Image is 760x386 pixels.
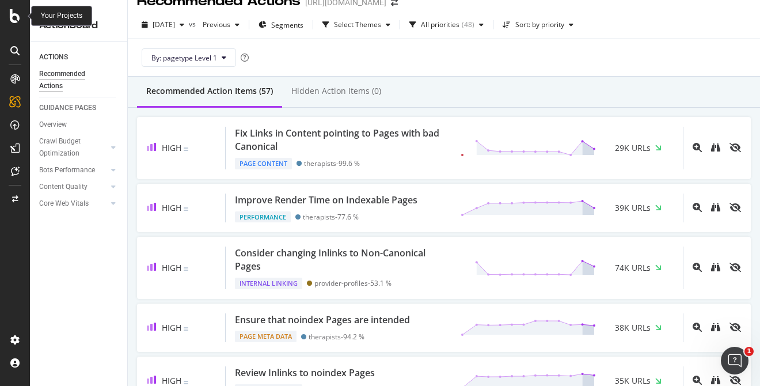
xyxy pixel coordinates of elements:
div: Page Meta Data [235,331,297,342]
a: Overview [39,119,119,131]
div: magnifying-glass-plus [693,376,702,385]
div: eye-slash [729,263,741,272]
span: High [162,262,181,273]
span: 1 [744,347,754,356]
a: binoculars [711,376,720,386]
span: 38K URLs [615,322,651,334]
div: eye-slash [729,323,741,332]
button: All priorities(48) [405,16,488,34]
div: Review Inlinks to noindex Pages [235,366,375,380]
div: Bots Performance [39,164,95,176]
a: binoculars [711,323,720,333]
button: Segments [254,16,308,34]
div: Your Projects [41,11,82,21]
div: binoculars [711,376,720,385]
div: magnifying-glass-plus [693,203,702,212]
div: Overview [39,119,67,131]
div: Sort: by priority [515,21,564,28]
div: ( 48 ) [462,21,474,28]
img: Equal [184,267,188,271]
a: ACTIONS [39,51,119,63]
div: therapists - 77.6 % [303,213,359,221]
span: By: pagetype Level 1 [151,53,217,63]
img: Equal [184,207,188,211]
img: Equal [184,327,188,331]
iframe: Intercom live chat [721,347,748,374]
div: All priorities [421,21,459,28]
button: Sort: by priority [498,16,578,34]
div: Fix Links in Content pointing to Pages with bad Canonical [235,127,447,153]
span: 39K URLs [615,202,651,214]
div: Core Web Vitals [39,198,89,210]
div: Content Quality [39,181,88,193]
div: eye-slash [729,203,741,212]
a: GUIDANCE PAGES [39,102,119,114]
div: Select Themes [334,21,381,28]
span: Previous [198,20,230,29]
div: ACTIONS [39,51,68,63]
img: Equal [184,147,188,151]
div: binoculars [711,203,720,212]
div: eye-slash [729,376,741,385]
span: Segments [271,20,303,30]
div: Internal Linking [235,278,302,289]
a: Core Web Vitals [39,198,108,210]
div: Hidden Action Items (0) [291,85,381,97]
div: Consider changing Inlinks to Non-Canonical Pages [235,247,447,273]
div: Ensure that noindex Pages are intended [235,313,410,327]
span: vs [189,19,198,29]
a: Content Quality [39,181,108,193]
div: Improve Render Time on Indexable Pages [235,194,417,207]
div: magnifying-glass-plus [693,263,702,272]
span: 74K URLs [615,262,651,274]
div: binoculars [711,143,720,152]
div: therapists - 94.2 % [309,332,364,341]
div: GUIDANCE PAGES [39,102,96,114]
div: Page Content [235,158,292,169]
button: By: pagetype Level 1 [142,48,236,67]
div: magnifying-glass-plus [693,143,702,152]
div: eye-slash [729,143,741,152]
div: binoculars [711,263,720,272]
div: binoculars [711,323,720,332]
div: Performance [235,211,291,223]
div: magnifying-glass-plus [693,323,702,332]
div: provider-profiles - 53.1 % [314,279,392,287]
span: High [162,142,181,153]
span: High [162,202,181,213]
a: binoculars [711,203,720,213]
a: Bots Performance [39,164,108,176]
span: 2025 Oct. 4th [153,20,175,29]
button: Select Themes [318,16,395,34]
div: Crawl Budget Optimization [39,135,100,160]
span: High [162,322,181,333]
div: Recommended Actions [39,68,108,92]
img: Equal [184,381,188,384]
div: therapists - 99.6 % [304,159,360,168]
a: Crawl Budget Optimization [39,135,108,160]
span: 29K URLs [615,142,651,154]
a: binoculars [711,263,720,273]
a: Recommended Actions [39,68,119,92]
a: binoculars [711,143,720,153]
div: Recommended Action Items (57) [146,85,273,97]
span: High [162,375,181,386]
button: Previous [198,16,244,34]
button: [DATE] [137,16,189,34]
